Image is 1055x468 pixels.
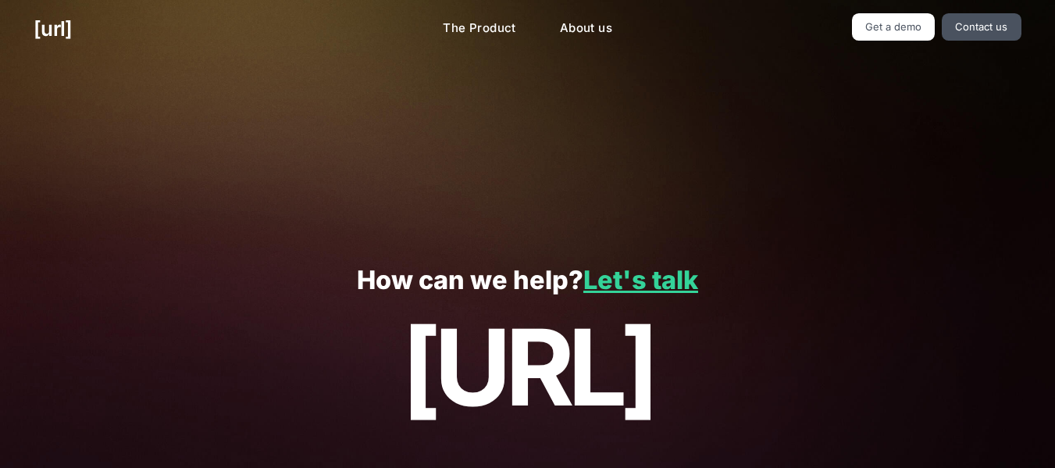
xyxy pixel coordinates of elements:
[430,13,529,44] a: The Product
[583,265,698,295] a: Let's talk
[942,13,1021,41] a: Contact us
[34,309,1021,427] p: [URL]
[547,13,625,44] a: About us
[852,13,936,41] a: Get a demo
[34,266,1021,295] p: How can we help?
[34,13,72,44] a: [URL]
